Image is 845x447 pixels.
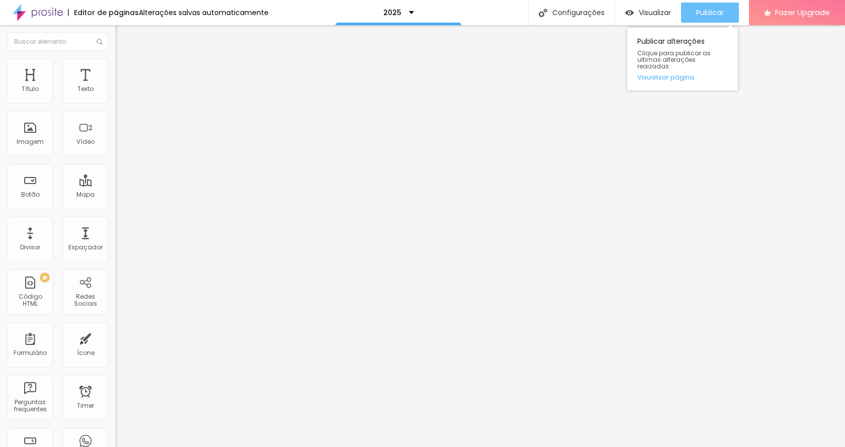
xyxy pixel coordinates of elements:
[637,74,728,80] a: Visualizar página
[10,399,50,413] div: Perguntas frequentes
[637,50,728,70] span: Clique para publicar as ultimas alterações reaizadas
[627,28,738,91] div: Publicar alterações
[10,293,50,308] div: Código HTML
[77,349,95,356] div: Ícone
[383,9,401,16] p: 2025
[21,191,40,198] div: Botão
[539,9,547,17] img: Icone
[76,191,95,198] div: Mapa
[139,9,269,16] div: Alterações salvas automaticamente
[696,9,724,17] span: Publicar
[681,3,739,23] button: Publicar
[625,9,634,17] img: view-1.svg
[77,85,94,93] div: Texto
[22,85,39,93] div: Título
[8,33,108,51] input: Buscar elemento
[68,9,139,16] div: Editor de páginas
[77,402,94,409] div: Timer
[68,244,103,251] div: Espaçador
[97,39,103,45] img: Icone
[17,138,44,145] div: Imagem
[639,9,671,17] span: Visualizar
[20,244,40,251] div: Divisor
[65,293,105,308] div: Redes Sociais
[14,349,47,356] div: Formulário
[76,138,95,145] div: Vídeo
[775,8,830,17] span: Fazer Upgrade
[615,3,681,23] button: Visualizar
